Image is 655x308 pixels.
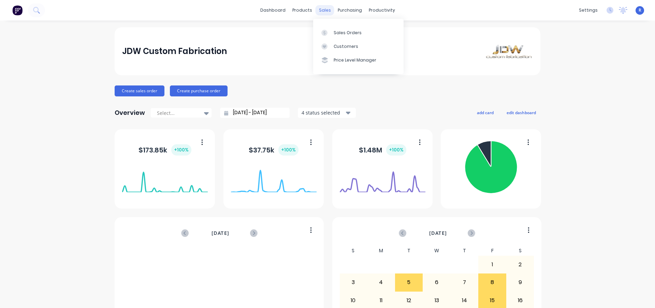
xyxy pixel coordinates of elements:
[334,43,358,50] div: Customers
[423,246,451,256] div: W
[115,106,145,120] div: Overview
[302,109,345,116] div: 4 status selected
[478,246,506,256] div: F
[502,108,540,117] button: edit dashboard
[298,108,356,118] button: 4 status selected
[115,85,164,96] button: Create sales order
[170,85,228,96] button: Create purchase order
[367,246,395,256] div: M
[395,274,423,291] div: 5
[334,57,376,63] div: Price Level Manager
[359,144,406,156] div: $ 1.48M
[339,246,367,256] div: S
[365,5,398,15] div: productivity
[639,7,641,13] span: R
[395,246,423,256] div: T
[334,30,362,36] div: Sales Orders
[139,144,191,156] div: $ 173.85k
[472,108,498,117] button: add card
[313,53,404,67] a: Price Level Manager
[507,274,534,291] div: 9
[576,5,601,15] div: settings
[278,144,299,156] div: + 100 %
[386,144,406,156] div: + 100 %
[12,5,23,15] img: Factory
[122,44,227,58] div: JDW Custom Fabrication
[367,274,395,291] div: 4
[507,256,534,273] div: 2
[171,144,191,156] div: + 100 %
[506,246,534,256] div: S
[313,40,404,53] a: Customers
[212,229,229,237] span: [DATE]
[479,274,506,291] div: 8
[451,274,478,291] div: 7
[316,5,334,15] div: sales
[249,144,299,156] div: $ 37.75k
[479,256,506,273] div: 1
[334,5,365,15] div: purchasing
[451,246,479,256] div: T
[257,5,289,15] a: dashboard
[289,5,316,15] div: products
[340,274,367,291] div: 3
[313,26,404,39] a: Sales Orders
[429,229,447,237] span: [DATE]
[423,274,450,291] div: 6
[485,44,533,59] img: JDW Custom Fabrication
